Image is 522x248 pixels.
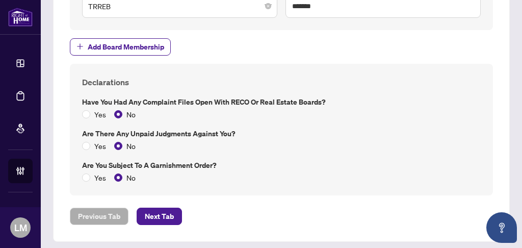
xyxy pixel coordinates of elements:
[90,109,110,120] span: Yes
[76,43,84,50] span: plus
[82,160,481,171] label: Are you subject to a Garnishment Order?
[70,208,128,225] button: Previous Tab
[82,96,481,108] label: Have you had any complaint files open with RECO or Real Estate Boards?
[122,109,140,120] span: No
[145,208,174,225] span: Next Tab
[82,128,481,139] label: Are there any unpaid judgments against you?
[265,3,271,9] span: close-circle
[137,208,182,225] button: Next Tab
[88,39,164,55] span: Add Board Membership
[8,8,33,27] img: logo
[82,76,481,88] h4: Declarations
[90,172,110,183] span: Yes
[122,140,140,152] span: No
[122,172,140,183] span: No
[90,140,110,152] span: Yes
[70,38,171,56] button: Add Board Membership
[486,212,517,243] button: Open asap
[14,220,27,235] span: LM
